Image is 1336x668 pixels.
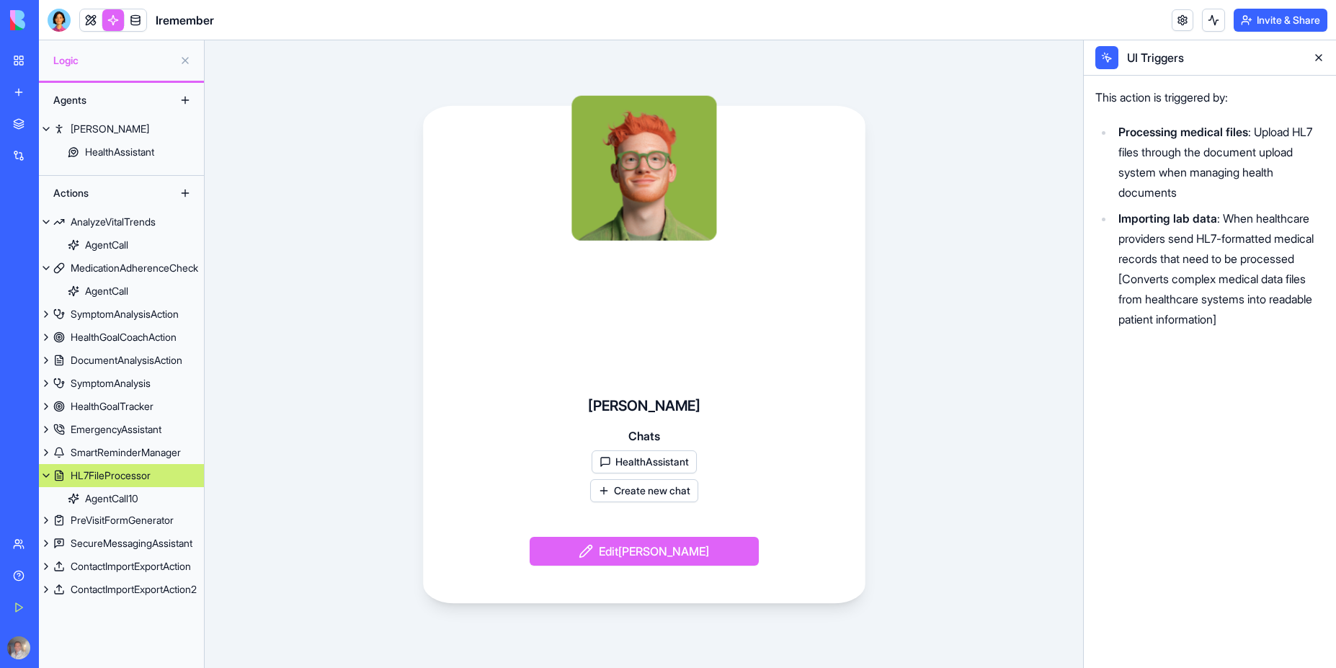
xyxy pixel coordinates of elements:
[39,233,204,257] a: AgentCall
[85,284,128,298] div: AgentCall
[7,636,30,659] img: ACg8ocIoKTluYVx1WVSvMTc6vEhh8zlEulljtIG1Q6EjfdS3E24EJStT=s96-c
[71,399,153,414] div: HealthGoalTracker
[1114,122,1324,202] li: : Upload HL7 files through the document upload system when managing health documents
[71,353,182,368] div: DocumentAnalysisAction
[71,261,198,275] div: MedicationAdherenceCheck
[39,349,204,372] a: DocumentAnalysisAction
[39,555,204,578] a: ContactImportExportAction
[192,565,229,594] span: disappointed reaction
[1118,211,1217,226] strong: Importing lab data
[190,612,306,623] a: Open in help center
[71,330,177,344] div: HealthGoalCoachAction
[39,280,204,303] a: AgentCall
[85,238,128,252] div: AgentCall
[46,89,161,112] div: Agents
[39,487,204,510] a: AgentCall10
[39,303,204,326] a: SymptomAnalysisAction
[267,565,304,594] span: smiley reaction
[1118,125,1248,139] strong: Processing medical files
[39,578,204,601] a: ContactImportExportAction2
[1234,9,1327,32] button: Invite & Share
[71,445,181,460] div: SmartReminderManager
[39,326,204,349] a: HealthGoalCoachAction
[39,509,204,532] a: PreVisitFormGenerator
[71,307,179,321] div: SymptomAnalysisAction
[71,513,174,527] div: PreVisitFormGenerator
[39,257,204,280] a: MedicationAdherenceCheck
[588,396,700,416] h4: [PERSON_NAME]
[71,468,151,483] div: HL7FileProcessor
[460,6,486,32] div: Close
[1095,87,1324,107] p: This action is triggered by:
[71,536,192,551] div: SecureMessagingAssistant
[39,210,204,233] a: AnalyzeVitalTrends
[85,491,138,506] div: AgentCall10
[10,10,99,30] img: logo
[85,145,154,159] div: HealthAssistant
[39,441,204,464] a: SmartReminderManager
[530,537,759,566] button: Edit[PERSON_NAME]
[71,422,161,437] div: EmergencyAssistant
[39,372,204,395] a: SymptomAnalysis
[275,565,295,594] span: 😃
[39,395,204,418] a: HealthGoalTracker
[229,565,267,594] span: neutral face reaction
[46,182,161,205] div: Actions
[39,117,204,141] a: [PERSON_NAME]
[39,464,204,487] a: HL7FileProcessor
[71,215,156,229] div: AnalyzeVitalTrends
[53,53,174,68] span: Logic
[156,12,214,29] span: Iremember
[590,479,698,502] button: Create new chat
[592,450,697,473] button: HealthAssistant
[237,565,258,594] span: 😐
[1124,49,1301,66] div: UI Triggers
[71,376,151,391] div: SymptomAnalysis
[71,559,191,574] div: ContactImportExportAction
[433,6,460,33] button: Collapse window
[1114,208,1324,329] li: : When healthcare providers send HL7-formatted medical records that need to be processed [Convert...
[200,565,221,594] span: 😞
[39,418,204,441] a: EmergencyAssistant
[9,6,37,33] button: go back
[71,122,149,136] div: [PERSON_NAME]
[39,141,204,164] a: HealthAssistant
[39,532,204,555] a: SecureMessagingAssistant
[17,551,478,566] div: Did this answer your question?
[71,582,197,597] div: ContactImportExportAction2
[628,427,660,445] span: Chats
